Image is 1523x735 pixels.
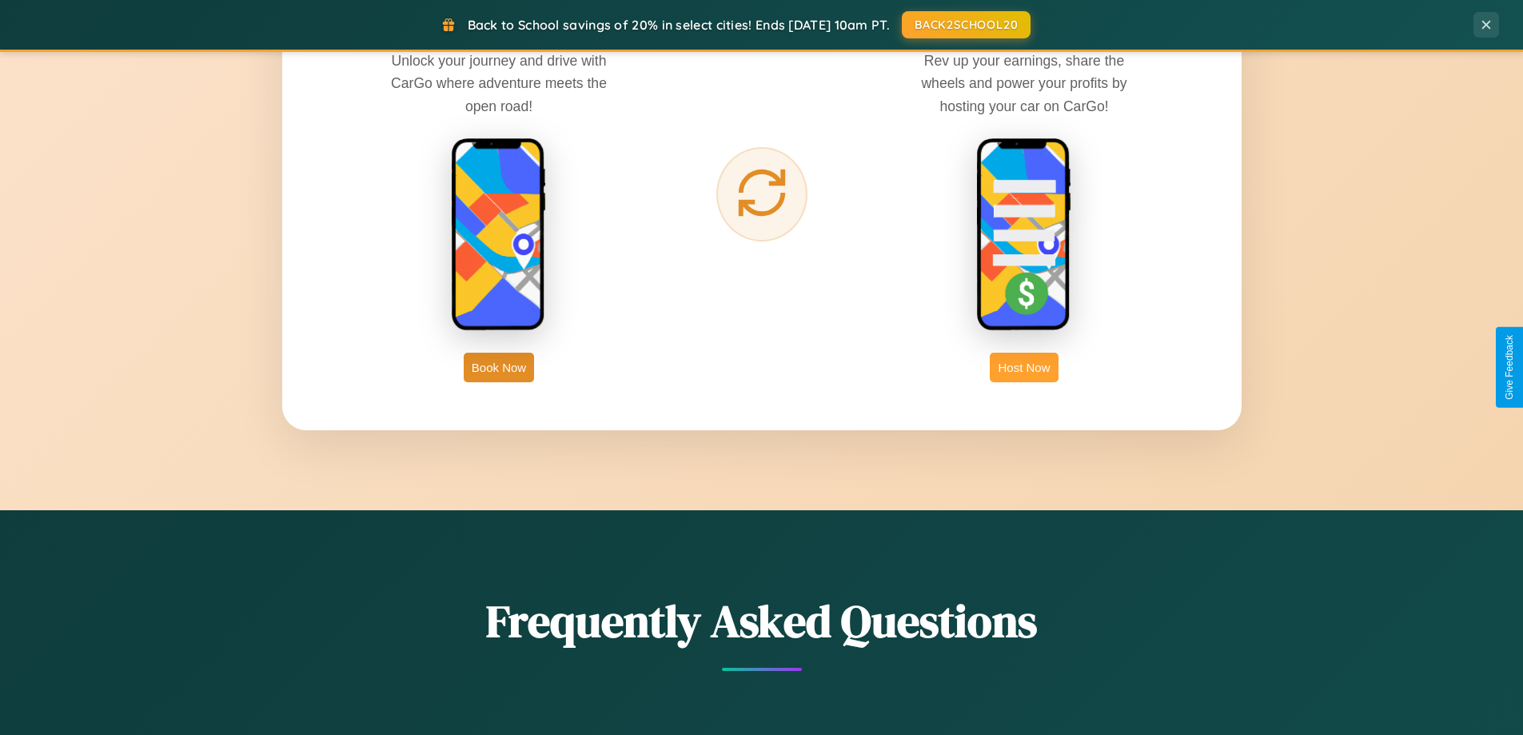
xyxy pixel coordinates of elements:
img: rent phone [451,138,547,333]
p: Rev up your earnings, share the wheels and power your profits by hosting your car on CarGo! [904,50,1144,117]
button: BACK2SCHOOL20 [902,11,1031,38]
button: Book Now [464,353,534,382]
p: Unlock your journey and drive with CarGo where adventure meets the open road! [379,50,619,117]
button: Host Now [990,353,1058,382]
img: host phone [976,138,1072,333]
span: Back to School savings of 20% in select cities! Ends [DATE] 10am PT. [468,17,890,33]
div: Give Feedback [1504,335,1515,400]
h2: Frequently Asked Questions [282,590,1242,652]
